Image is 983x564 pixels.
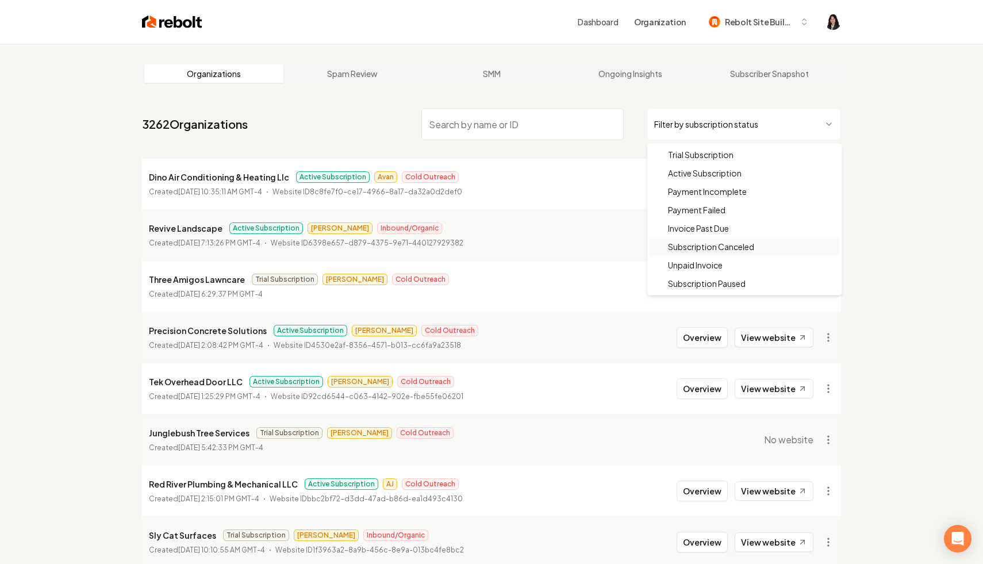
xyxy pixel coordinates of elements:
[668,241,754,252] span: Subscription Canceled
[668,149,734,160] span: Trial Subscription
[668,186,747,197] span: Payment Incomplete
[668,222,729,234] span: Invoice Past Due
[668,204,725,216] span: Payment Failed
[668,278,746,289] span: Subscription Paused
[668,259,723,271] span: Unpaid Invoice
[668,167,742,179] span: Active Subscription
